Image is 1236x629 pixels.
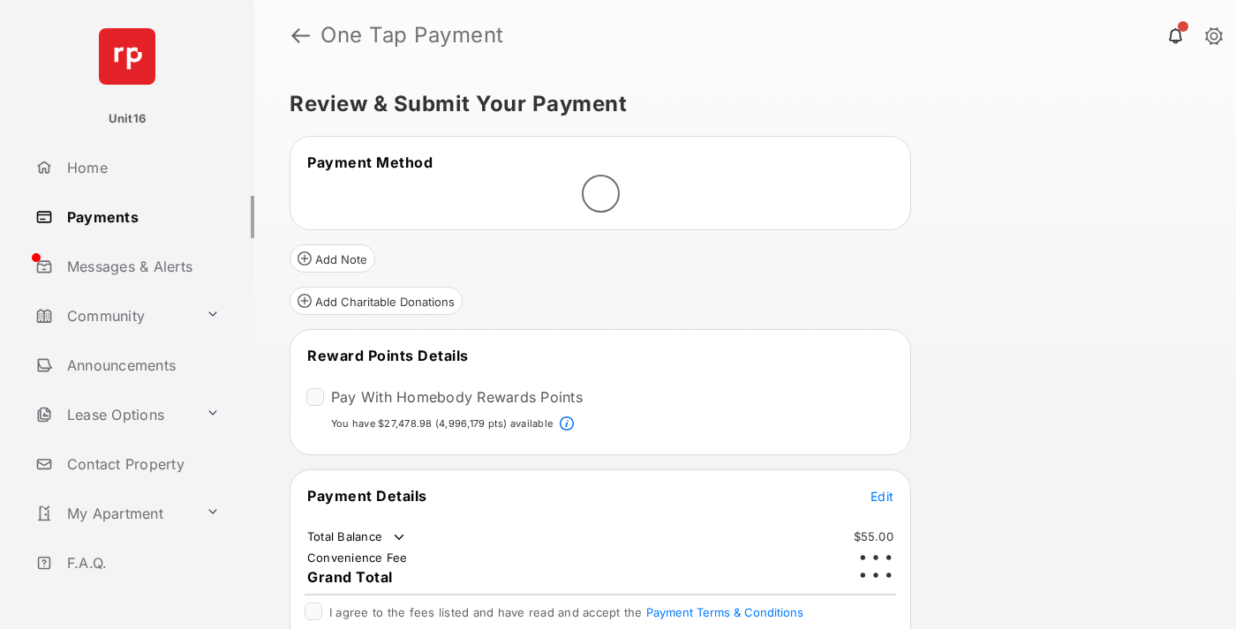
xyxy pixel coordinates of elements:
a: Lease Options [28,393,199,436]
a: Payments [28,196,254,238]
span: I agree to the fees listed and have read and accept the [329,605,803,619]
span: Grand Total [307,568,393,586]
a: Contact Property [28,443,254,485]
button: Add Note [290,244,375,273]
h5: Review & Submit Your Payment [290,94,1187,115]
a: Home [28,146,254,189]
label: Pay With Homebody Rewards Points [331,388,583,406]
span: Reward Points Details [307,347,469,364]
button: Edit [870,487,893,505]
span: Edit [870,489,893,504]
span: Payment Details [307,487,427,505]
a: Announcements [28,344,254,386]
span: Payment Method [307,154,433,171]
button: Add Charitable Donations [290,287,463,315]
p: You have $27,478.98 (4,996,179 pts) available [331,416,553,431]
img: svg+xml;base64,PHN2ZyB4bWxucz0iaHR0cDovL3d3dy53My5vcmcvMjAwMC9zdmciIHdpZHRoPSI2NCIgaGVpZ2h0PSI2NC... [99,28,155,85]
a: Messages & Alerts [28,245,254,288]
td: $55.00 [853,528,895,544]
p: Unit16 [109,110,147,128]
td: Total Balance [306,528,408,546]
strong: One Tap Payment [320,25,504,46]
a: F.A.Q. [28,542,254,584]
a: Community [28,295,199,337]
button: I agree to the fees listed and have read and accept the [646,605,803,619]
td: Convenience Fee [306,550,409,565]
a: My Apartment [28,492,199,535]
